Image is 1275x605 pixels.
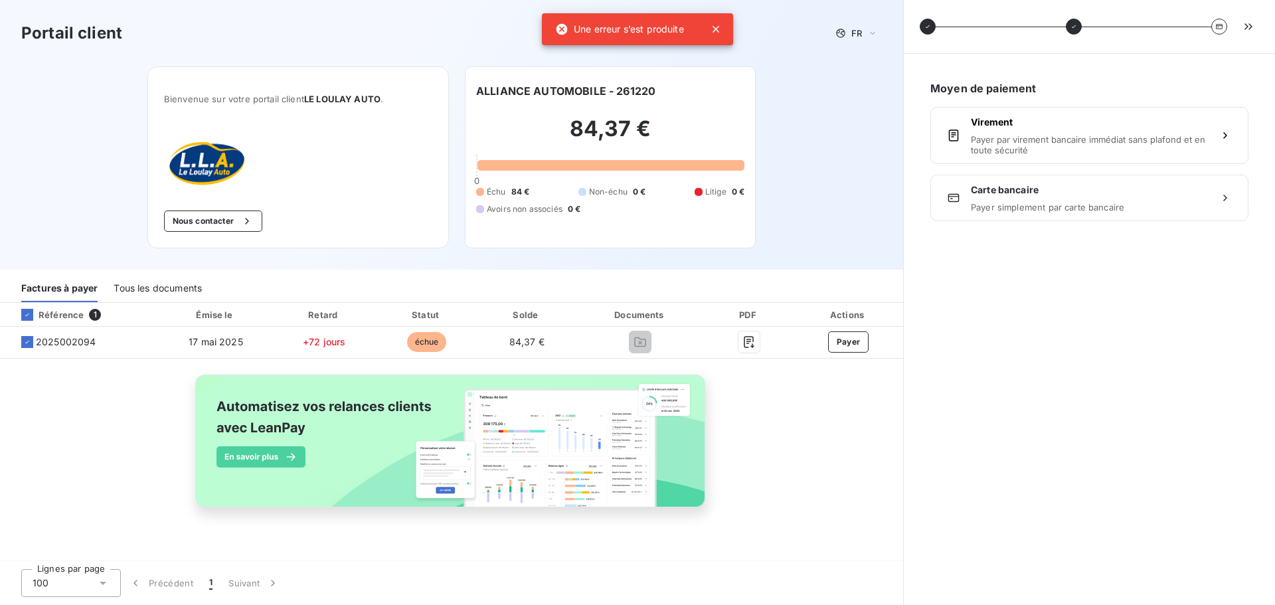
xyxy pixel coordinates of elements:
h2: 84,37 € [476,116,744,155]
button: Précédent [121,569,201,597]
span: 84 € [511,186,530,198]
span: Échu [487,186,506,198]
img: banner [183,367,720,530]
div: PDF [707,308,791,321]
span: Payer simplement par carte bancaire [971,202,1208,213]
div: Factures à payer [21,274,98,302]
span: 1 [89,309,101,321]
div: Référence [11,309,84,321]
span: Virement [971,116,1208,129]
span: 0 € [732,186,744,198]
h3: Portail client [21,21,122,45]
div: Solde [480,308,574,321]
div: Retard [275,308,373,321]
div: Tous les documents [114,274,202,302]
span: Carte bancaire [971,183,1208,197]
span: 0 € [633,186,645,198]
div: Émise le [162,308,270,321]
span: Non-échu [589,186,628,198]
button: Suivant [220,569,288,597]
span: LE LOULAY AUTO [304,94,381,104]
span: 0 € [568,203,580,215]
div: Une erreur s’est produite [555,17,684,41]
span: Avoirs non associés [487,203,562,215]
h6: ALLIANCE AUTOMOBILE - 261220 [476,83,655,99]
div: Documents [579,308,703,321]
span: 17 mai 2025 [189,336,243,347]
span: 1 [209,576,212,590]
span: Payer par virement bancaire immédiat sans plafond et en toute sécurité [971,134,1208,155]
span: 2025002094 [36,335,96,349]
button: Payer [828,331,869,353]
span: FR [851,28,862,39]
span: échue [407,332,447,352]
div: Actions [796,308,900,321]
span: +72 jours [303,336,345,347]
button: Nous contacter [164,211,262,232]
button: 1 [201,569,220,597]
span: 100 [33,576,48,590]
span: 84,37 € [509,336,545,347]
div: Statut [379,308,475,321]
h6: Moyen de paiement [930,80,1248,96]
span: Bienvenue sur votre portail client . [164,94,432,104]
span: 0 [474,175,479,186]
span: Litige [705,186,726,198]
img: Company logo [164,136,249,189]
